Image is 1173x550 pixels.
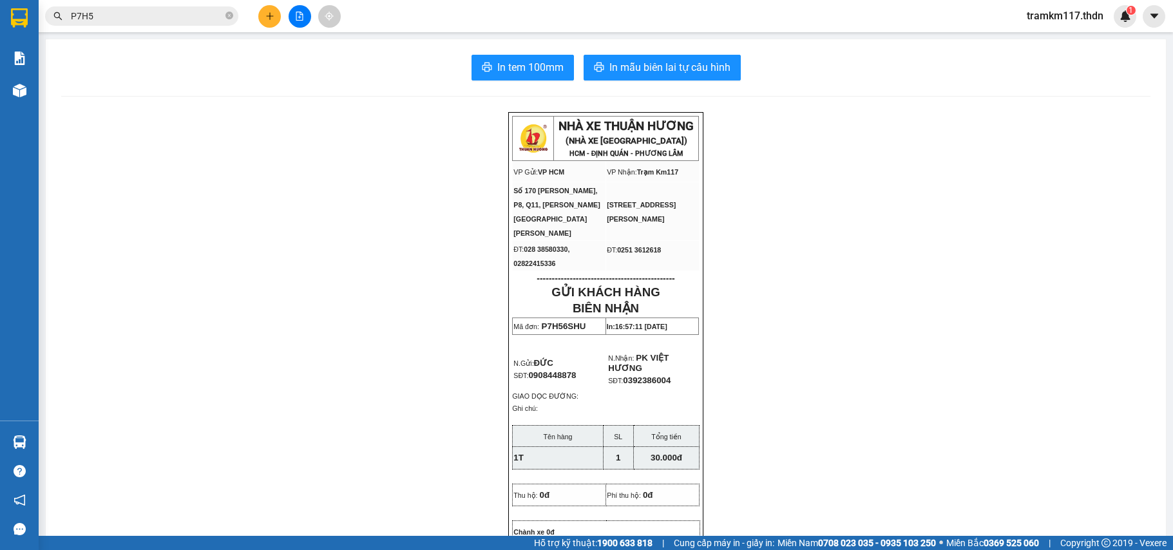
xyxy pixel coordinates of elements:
span: 0251 3612618 [617,246,661,254]
strong: 0369 525 060 [984,538,1039,548]
span: In tem 100mm [497,59,564,75]
button: printerIn tem 100mm [472,55,574,81]
span: copyright [1101,538,1111,547]
span: N.Gửi: [513,359,553,367]
strong: 1900 633 818 [597,538,653,548]
span: N.Nhận: [608,354,634,362]
span: file-add [295,12,304,21]
span: ĐT: [513,245,524,253]
span: Miền Bắc [946,536,1039,550]
span: caret-down [1149,10,1160,22]
span: SL [614,433,622,441]
span: Cung cấp máy in - giấy in: [674,536,774,550]
span: close-circle [225,10,233,23]
img: icon-new-feature [1120,10,1131,22]
span: VP HCM [538,168,564,176]
span: message [14,523,26,535]
img: warehouse-icon [13,435,26,449]
span: SĐT: [513,372,576,379]
span: 30.000đ [651,453,682,462]
span: tramkm117.thdn [1016,8,1114,24]
span: Tổng tiền [651,433,682,441]
span: GIAO DỌC ĐƯỜNG: [512,392,578,400]
span: 1T [513,453,524,462]
input: Tìm tên, số ĐT hoặc mã đơn [71,9,223,23]
strong: GỬI KHÁCH HÀNG [551,285,660,299]
strong: (NHÀ XE [GEOGRAPHIC_DATA]) [566,136,687,146]
span: ĐT: [607,246,617,254]
span: question-circle [14,465,26,477]
span: Phí thu hộ: [607,491,641,499]
span: 1 [1129,6,1133,15]
span: P7H56SHU [542,321,586,331]
span: Trạm Km117 [637,168,678,176]
strong: BIÊN NHẬN [573,301,639,315]
span: Mã đơn: [513,323,539,330]
span: Tên hàng [543,433,572,441]
span: ĐỨC [534,358,553,368]
span: 16:57:11 [DATE] [615,323,667,330]
span: VP Gửi: [513,168,538,176]
span: aim [325,12,334,21]
span: close-circle [225,12,233,19]
button: aim [318,5,341,28]
button: caret-down [1143,5,1165,28]
span: PK VIỆT HƯƠNG [608,353,669,373]
span: 0đ [540,490,550,500]
span: Miền Nam [777,536,936,550]
span: In: [607,323,667,330]
button: file-add [289,5,311,28]
span: Thu hộ: [513,491,537,499]
strong: HCM - ĐỊNH QUÁN - PHƯƠNG LÂM [569,149,683,158]
span: Chành xe 0đ [513,528,554,536]
span: 0đ [643,490,653,500]
img: logo [517,122,549,155]
img: solution-icon [13,52,26,65]
span: 0392386004 [623,375,671,385]
span: 0908448878 [528,370,576,380]
span: VP Nhận: [607,168,637,176]
strong: 0708 023 035 - 0935 103 250 [818,538,936,548]
span: printer [594,62,604,74]
sup: 1 [1127,6,1136,15]
span: printer [482,62,492,74]
span: | [1049,536,1051,550]
span: 028 38580330, 02822415336 [513,245,569,267]
img: logo-vxr [11,8,28,28]
span: In mẫu biên lai tự cấu hình [609,59,730,75]
span: ---------------------------------------------- [537,273,674,283]
button: printerIn mẫu biên lai tự cấu hình [584,55,741,81]
span: ⚪️ [939,540,943,545]
span: [STREET_ADDRESS][PERSON_NAME] [607,201,676,223]
span: | [662,536,664,550]
span: Số 170 [PERSON_NAME], P8, Q11, [PERSON_NAME][GEOGRAPHIC_DATA][PERSON_NAME] [513,187,600,237]
strong: NHÀ XE THUẬN HƯƠNG [558,119,694,133]
span: search [53,12,62,21]
span: SĐT: [608,377,623,384]
button: plus [258,5,281,28]
span: 1 [616,453,620,462]
span: notification [14,494,26,506]
span: plus [265,12,274,21]
span: Ghi chú: [512,404,538,412]
img: warehouse-icon [13,84,26,97]
span: Hỗ trợ kỹ thuật: [534,536,653,550]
